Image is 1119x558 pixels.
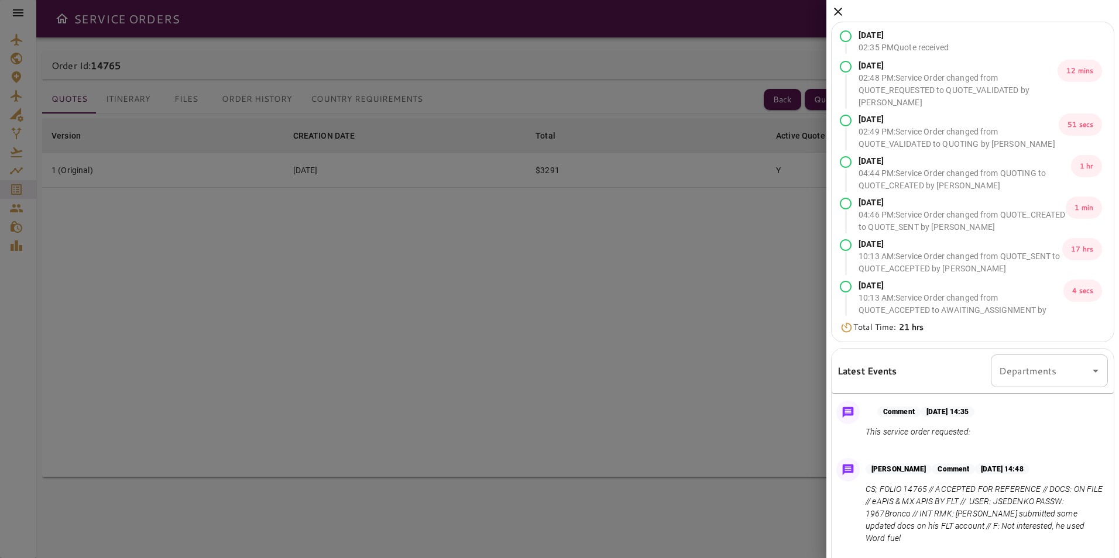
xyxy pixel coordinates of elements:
[837,363,897,378] h6: Latest Events
[840,404,856,421] img: Message Icon
[859,209,1066,233] p: 04:46 PM : Service Order changed from QUOTE_CREATED to QUOTE_SENT by [PERSON_NAME]
[853,321,924,333] p: Total Time:
[859,155,1071,167] p: [DATE]
[866,426,974,438] p: This service order requested:
[859,197,1066,209] p: [DATE]
[975,464,1029,474] p: [DATE] 14:48
[877,407,921,417] p: Comment
[1063,280,1102,302] p: 4 secs
[1059,113,1102,136] p: 51 secs
[859,42,949,54] p: 02:35 PM Quote received
[899,321,924,333] b: 21 hrs
[1087,363,1104,379] button: Open
[859,72,1058,109] p: 02:48 PM : Service Order changed from QUOTE_REQUESTED to QUOTE_VALIDATED by [PERSON_NAME]
[1071,155,1102,177] p: 1 hr
[932,464,975,474] p: Comment
[1062,238,1102,260] p: 17 hrs
[859,292,1063,329] p: 10:13 AM : Service Order changed from QUOTE_ACCEPTED to AWAITING_ASSIGNMENT by [PERSON_NAME]
[859,238,1062,250] p: [DATE]
[866,464,932,474] p: [PERSON_NAME]
[921,407,974,417] p: [DATE] 14:35
[859,167,1071,192] p: 04:44 PM : Service Order changed from QUOTING to QUOTE_CREATED by [PERSON_NAME]
[859,280,1063,292] p: [DATE]
[840,322,853,333] img: Timer Icon
[859,60,1058,72] p: [DATE]
[1066,197,1102,219] p: 1 min
[859,113,1059,126] p: [DATE]
[859,29,949,42] p: [DATE]
[859,126,1059,150] p: 02:49 PM : Service Order changed from QUOTE_VALIDATED to QUOTING by [PERSON_NAME]
[859,250,1062,275] p: 10:13 AM : Service Order changed from QUOTE_SENT to QUOTE_ACCEPTED by [PERSON_NAME]
[1058,60,1102,82] p: 12 mins
[840,461,856,478] img: Message Icon
[866,483,1103,545] p: CS; FOLIO 14765 // ACCEPTED FOR REFERENCE // DOCS: ON FILE // eAPIS & MX APIS BY FLT // USER: JSE...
